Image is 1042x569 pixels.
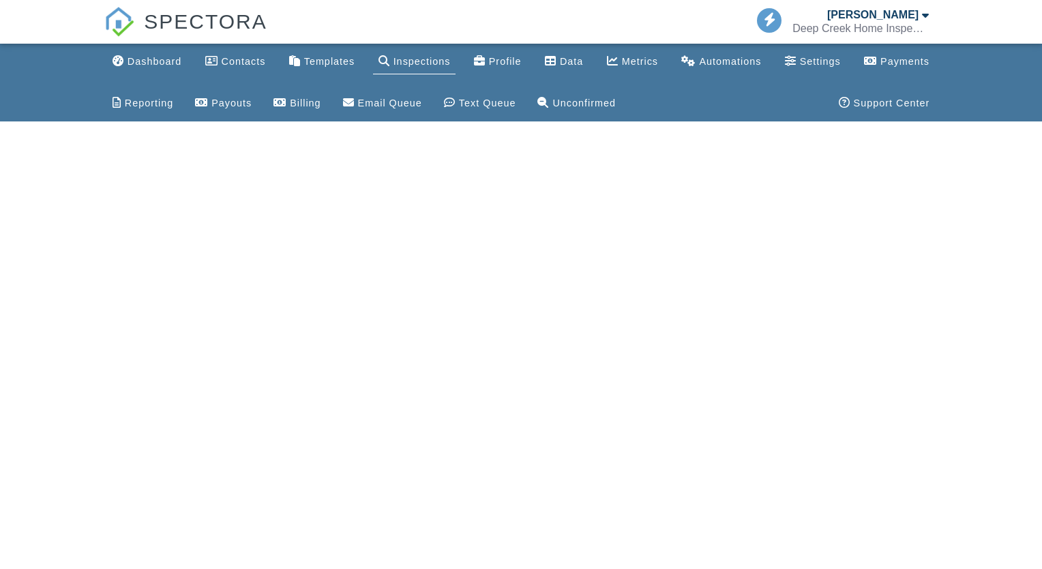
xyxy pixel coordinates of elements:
[622,56,658,67] div: Metrics
[827,8,919,22] div: [PERSON_NAME]
[560,56,583,67] div: Data
[190,91,257,116] a: Payouts
[532,91,621,116] a: Unconfirmed
[107,49,187,74] a: Dashboard
[304,56,355,67] div: Templates
[290,98,321,108] div: Billing
[107,91,179,116] a: Reporting
[358,98,422,108] div: Email Queue
[104,20,267,46] a: SPECTORA
[125,98,173,108] div: Reporting
[284,49,361,74] a: Templates
[459,98,516,108] div: Text Queue
[144,7,267,35] span: SPECTORA
[699,56,761,67] div: Automations
[833,91,936,116] a: Support Center
[552,98,616,108] div: Unconfirmed
[539,49,589,74] a: Data
[676,49,766,74] a: Automations (Basic)
[800,56,841,67] div: Settings
[601,49,664,74] a: Metrics
[128,56,181,67] div: Dashboard
[859,49,935,74] a: Payments
[104,7,134,37] img: The Best Home Inspection Software - Spectora
[854,98,930,108] div: Support Center
[438,91,522,116] a: Text Queue
[393,56,451,67] div: Inspections
[779,49,846,74] a: Settings
[880,56,929,67] div: Payments
[211,98,252,108] div: Payouts
[222,56,266,67] div: Contacts
[792,22,929,35] div: Deep Creek Home Inspections
[468,49,527,74] a: Company Profile
[373,49,456,74] a: Inspections
[489,56,522,67] div: Profile
[268,91,326,116] a: Billing
[200,49,271,74] a: Contacts
[338,91,428,116] a: Email Queue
